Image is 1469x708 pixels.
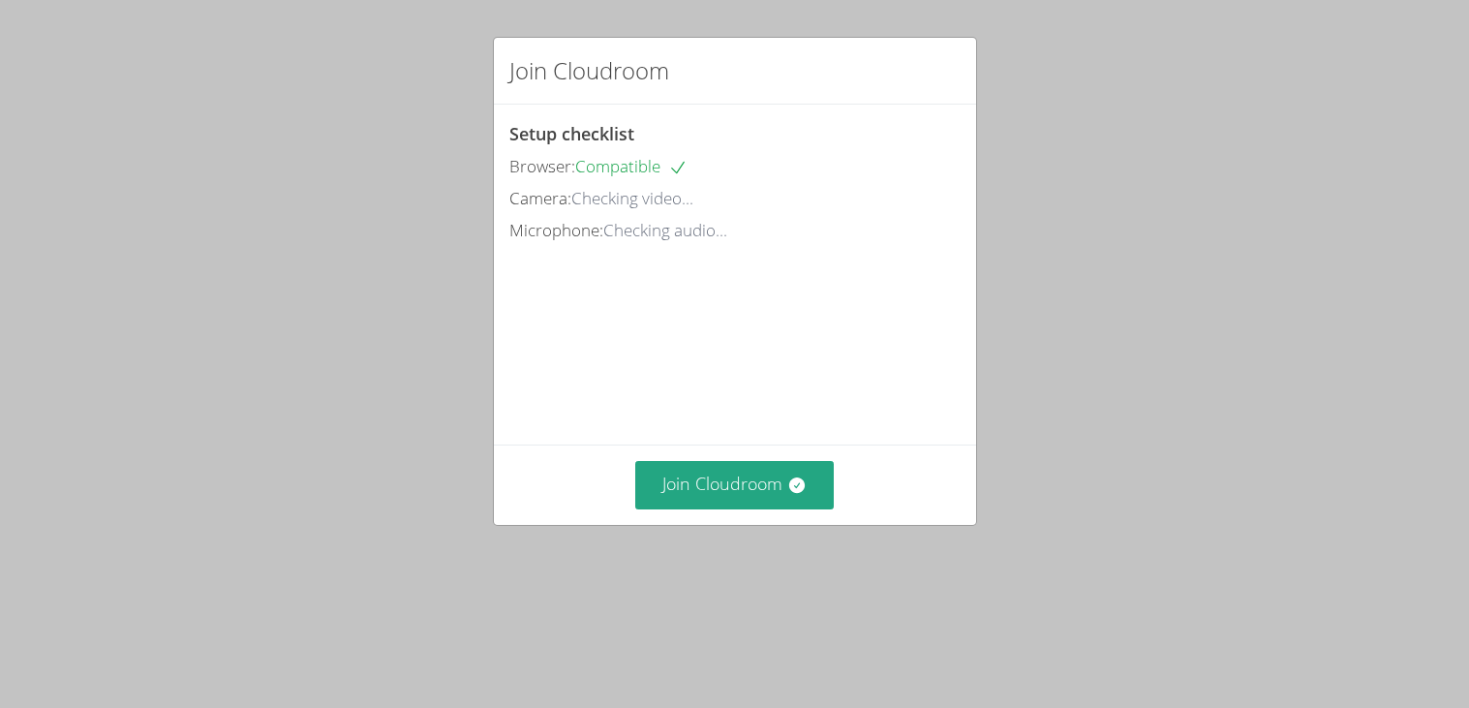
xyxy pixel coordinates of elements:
[635,461,834,508] button: Join Cloudroom
[509,187,571,209] span: Camera:
[575,155,688,177] span: Compatible
[571,187,693,209] span: Checking video...
[509,219,603,241] span: Microphone:
[509,155,575,177] span: Browser:
[509,122,634,145] span: Setup checklist
[603,219,727,241] span: Checking audio...
[509,53,669,88] h2: Join Cloudroom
